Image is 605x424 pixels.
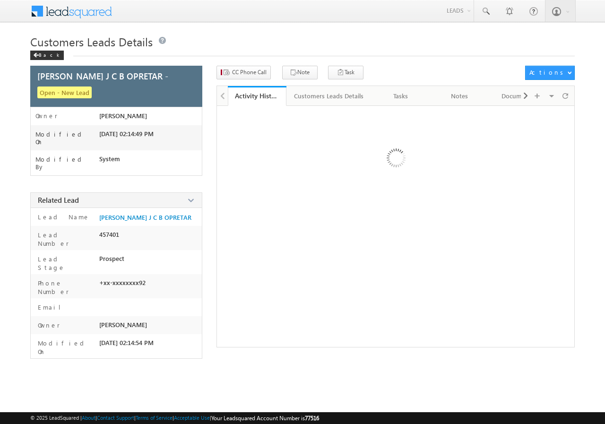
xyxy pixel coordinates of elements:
span: Prospect [99,255,124,262]
span: Related Lead [38,195,79,205]
label: Owner [35,321,60,329]
span: 77516 [305,415,319,422]
div: Tasks [380,90,422,102]
li: Activity History [228,86,286,105]
span: +xx-xxxxxxxx92 [99,279,146,286]
a: [PERSON_NAME] J C B OPRETAR [99,214,191,221]
label: Lead Stage [35,255,95,272]
label: Email [35,303,68,312]
img: Loading ... [346,111,444,208]
div: Customers Leads Details [294,90,363,102]
a: Contact Support [97,415,134,421]
div: Actions [529,68,567,77]
div: Back [30,51,64,60]
a: Activity History [228,86,286,106]
span: Your Leadsquared Account Number is [211,415,319,422]
span: System [99,155,120,163]
button: Note [282,66,318,79]
label: Owner [35,112,58,120]
span: © 2025 LeadSquared | | | | | [30,414,319,423]
label: Modified On [35,339,95,356]
span: [DATE] 02:14:54 PM [99,339,154,346]
label: Lead Name [35,213,90,221]
label: Modified By [35,156,99,171]
button: Actions [525,66,575,80]
label: Modified On [35,130,99,146]
button: Task [328,66,363,79]
a: Notes [431,86,489,106]
div: Notes [438,90,481,102]
a: Acceptable Use [174,415,210,421]
label: Lead Number [35,231,95,248]
label: Phone Number [35,279,95,296]
span: Customers Leads Details [30,34,153,49]
span: Open - New Lead [37,87,92,98]
a: Documents [489,86,548,106]
div: Documents [497,90,539,102]
div: Activity History [235,91,279,100]
a: Customers Leads Details [286,86,372,106]
button: CC Phone Call [216,66,271,79]
span: CC Phone Call [232,68,267,77]
a: Terms of Service [136,415,173,421]
a: About [82,415,95,421]
span: [PERSON_NAME] [99,112,147,120]
a: Tasks [372,86,431,106]
span: [PERSON_NAME] [99,321,147,329]
span: [PERSON_NAME] J C B OPRETAR - [37,72,168,80]
span: [DATE] 02:14:49 PM [99,130,154,138]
